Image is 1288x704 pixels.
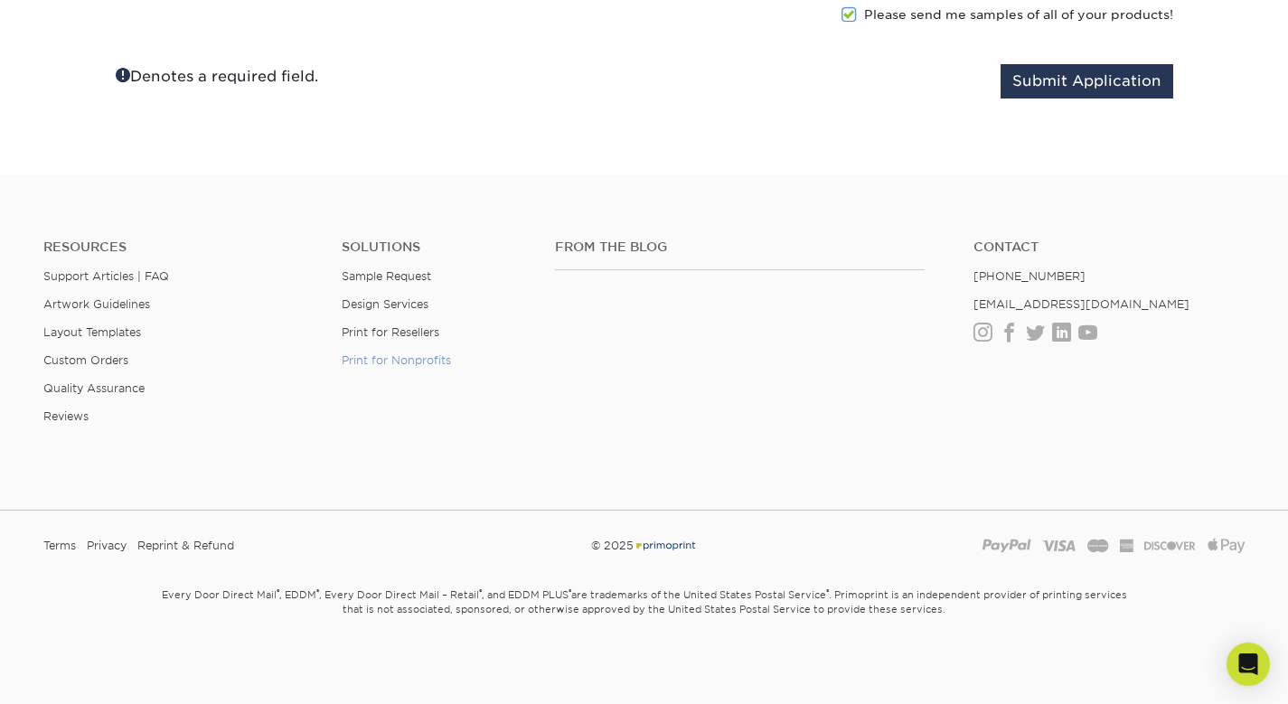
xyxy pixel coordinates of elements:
a: Layout Templates [43,325,141,339]
h4: Resources [43,239,315,255]
a: Privacy [87,532,127,559]
small: Every Door Direct Mail , EDDM , Every Door Direct Mail – Retail , and EDDM PLUS are trademarks of... [116,581,1173,661]
a: Sample Request [342,269,431,283]
a: [EMAIL_ADDRESS][DOMAIN_NAME] [973,297,1189,311]
a: Quality Assurance [43,381,145,395]
button: Submit Application [1001,64,1173,99]
label: Please send me samples of all of your products! [841,5,1173,23]
div: © 2025 [439,532,849,559]
a: Print for Nonprofits [342,353,451,367]
div: Denotes a required field. [102,64,644,88]
a: Contact [973,239,1245,255]
a: Terms [43,532,76,559]
a: Support Articles | FAQ [43,269,169,283]
sup: ® [479,587,482,596]
a: Custom Orders [43,353,128,367]
a: Design Services [342,297,428,311]
h4: From the Blog [555,239,924,255]
iframe: Google Customer Reviews [5,649,154,698]
a: Artwork Guidelines [43,297,150,311]
sup: ® [277,587,279,596]
h4: Solutions [342,239,528,255]
div: Open Intercom Messenger [1227,643,1270,686]
a: Reprint & Refund [137,532,234,559]
a: Reviews [43,409,89,423]
img: Primoprint [634,539,697,552]
sup: ® [826,587,829,596]
sup: ® [316,587,319,596]
a: [PHONE_NUMBER] [973,269,1086,283]
a: Print for Resellers [342,325,439,339]
sup: ® [569,587,571,596]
